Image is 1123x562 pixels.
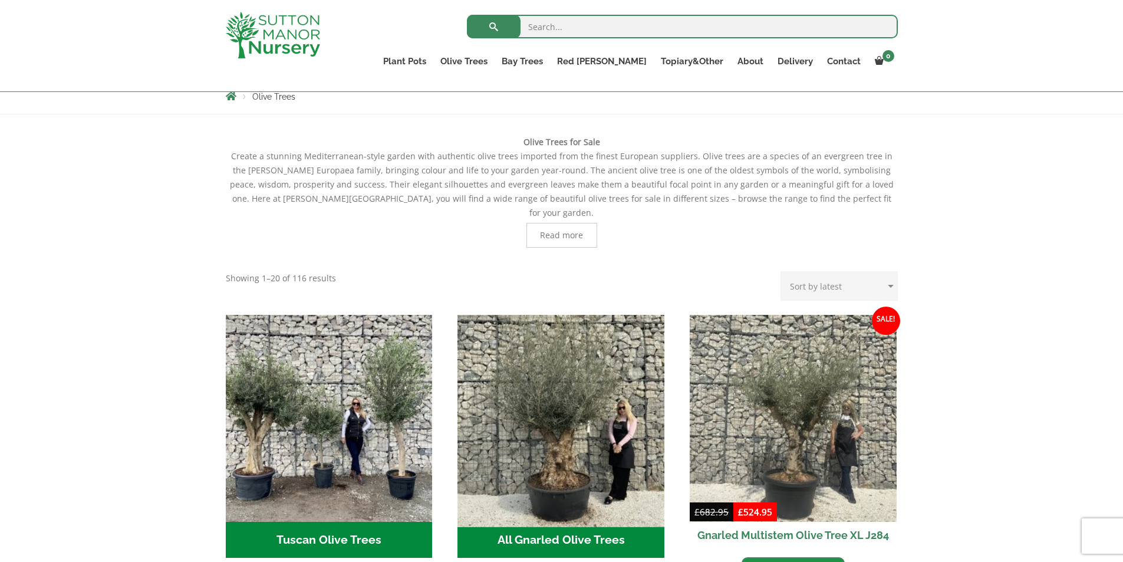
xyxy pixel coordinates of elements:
a: Visit product category All Gnarled Olive Trees [457,315,664,558]
h2: All Gnarled Olive Trees [457,522,664,558]
span: £ [694,506,700,518]
select: Shop order [780,271,898,301]
img: All Gnarled Olive Trees [453,310,670,527]
span: Read more [540,231,583,239]
a: Sale! Gnarled Multistem Olive Tree XL J284 [690,315,897,548]
a: Delivery [770,53,820,70]
a: Bay Trees [495,53,550,70]
h2: Tuscan Olive Trees [226,522,433,558]
bdi: 682.95 [694,506,729,518]
div: Create a stunning Mediterranean-style garden with authentic olive trees imported from the finest ... [226,135,898,248]
a: Visit product category Tuscan Olive Trees [226,315,433,558]
img: logo [226,12,320,58]
span: Sale! [872,307,900,335]
img: Tuscan Olive Trees [226,315,433,522]
nav: Breadcrumbs [226,91,898,101]
bdi: 524.95 [738,506,772,518]
a: Plant Pots [376,53,433,70]
span: 0 [882,50,894,62]
a: About [730,53,770,70]
img: Gnarled Multistem Olive Tree XL J284 [690,315,897,522]
a: Olive Trees [433,53,495,70]
input: Search... [467,15,898,38]
a: Topiary&Other [654,53,730,70]
a: Contact [820,53,868,70]
h2: Gnarled Multistem Olive Tree XL J284 [690,522,897,548]
a: 0 [868,53,898,70]
p: Showing 1–20 of 116 results [226,271,336,285]
span: Olive Trees [252,92,295,101]
b: Olive Trees for Sale [523,136,600,147]
a: Red [PERSON_NAME] [550,53,654,70]
span: £ [738,506,743,518]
